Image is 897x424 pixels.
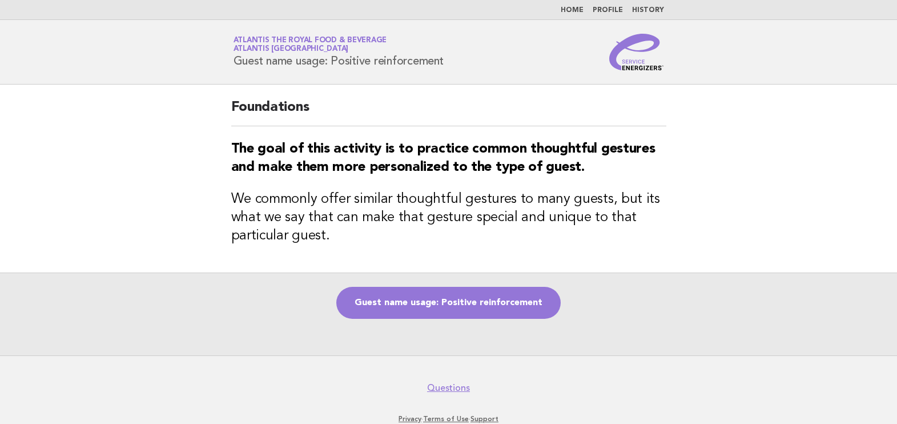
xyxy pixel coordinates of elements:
a: Privacy [399,415,421,423]
a: Terms of Use [423,415,469,423]
a: Questions [427,382,470,394]
h1: Guest name usage: Positive reinforcement [234,37,444,67]
a: Profile [593,7,623,14]
a: History [632,7,664,14]
h2: Foundations [231,98,666,126]
a: Atlantis the Royal Food & BeverageAtlantis [GEOGRAPHIC_DATA] [234,37,387,53]
strong: The goal of this activity is to practice common thoughtful gestures and make them more personaliz... [231,142,655,174]
span: Atlantis [GEOGRAPHIC_DATA] [234,46,349,53]
p: · · [99,414,798,423]
img: Service Energizers [609,34,664,70]
a: Home [561,7,584,14]
h3: We commonly offer similar thoughtful gestures to many guests, but its what we say that can make t... [231,190,666,245]
a: Guest name usage: Positive reinforcement [336,287,561,319]
a: Support [470,415,498,423]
